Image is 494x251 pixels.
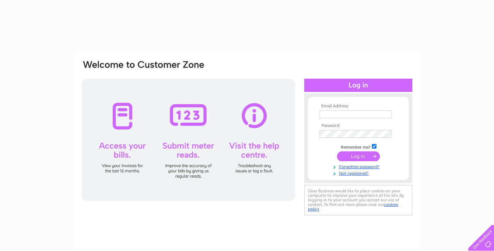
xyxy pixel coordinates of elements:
[318,143,399,150] td: Remember me?
[318,104,399,109] th: Email Address:
[320,170,399,176] a: Not registered?
[304,185,412,215] div: Clear Business would like to place cookies on your computer to improve your experience of the sit...
[308,202,398,211] a: cookies policy
[320,163,399,170] a: Forgotten password?
[337,151,380,161] input: Submit
[318,123,399,128] th: Password:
